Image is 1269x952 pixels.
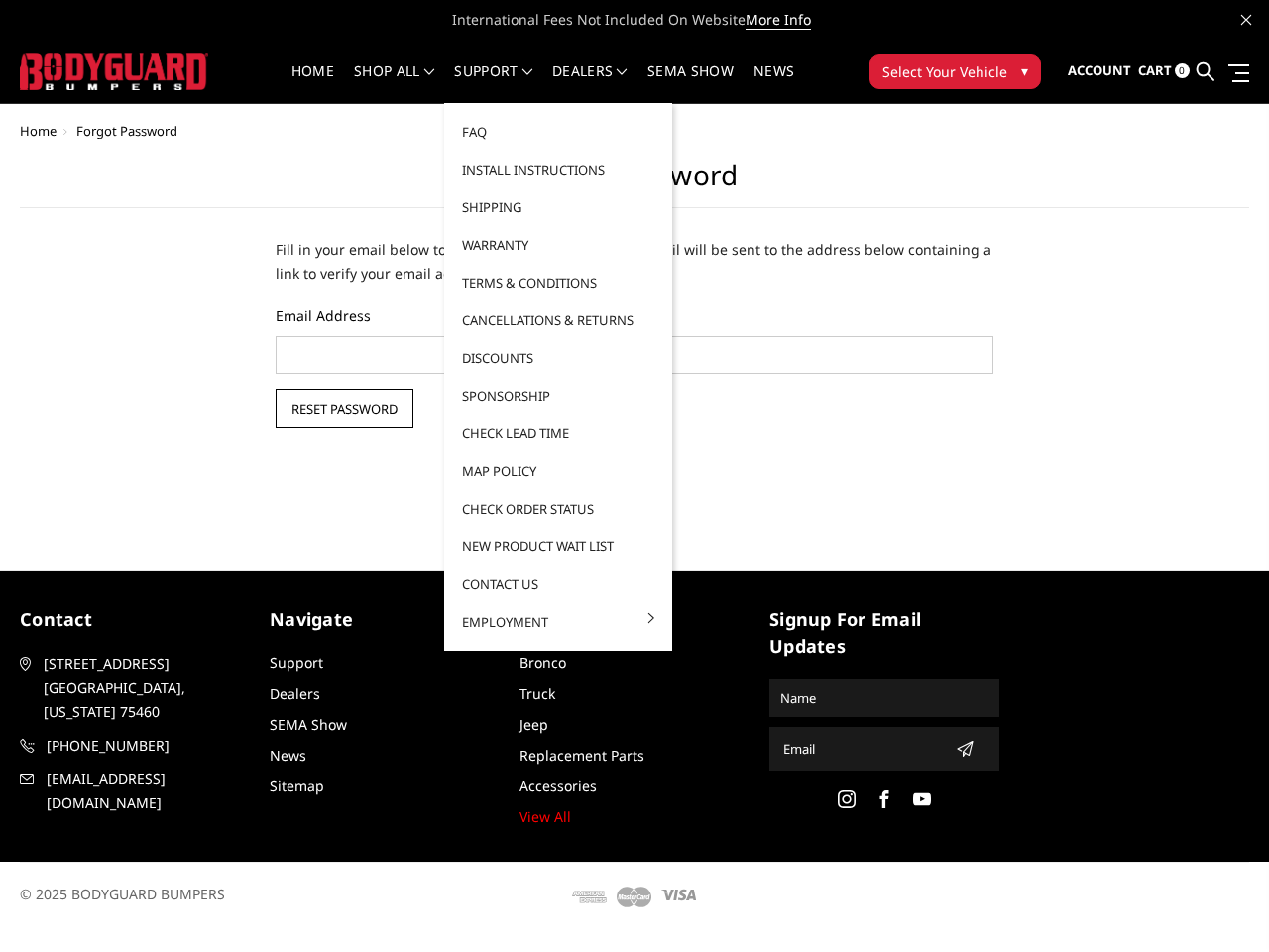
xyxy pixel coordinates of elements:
input: Email [775,733,948,765]
a: shop all [354,64,434,103]
a: More Info [746,10,811,30]
span: Forgot Password [76,122,177,140]
span: [STREET_ADDRESS] [GEOGRAPHIC_DATA], [US_STATE] 75460 [44,653,246,724]
label: Email Address [276,305,992,326]
a: Install Instructions [452,151,664,188]
a: Truck [519,684,555,703]
a: Accessories [519,776,597,795]
a: Home [20,122,57,140]
a: Replacement Parts [519,746,644,765]
a: MAP Policy [452,452,664,490]
a: Contact Us [452,565,664,603]
a: Home [291,64,334,103]
a: New Product Wait List [452,528,664,565]
a: Account [1068,45,1131,98]
h5: contact [20,606,250,633]
a: Dealers [552,64,628,103]
a: Support [270,654,323,672]
a: View All [519,807,571,826]
a: Check Lead Time [452,415,664,452]
span: [PHONE_NUMBER] [47,734,249,758]
a: Shipping [452,188,664,226]
span: 0 [1175,63,1190,78]
iframe: Chat Widget [1170,857,1269,952]
a: Check Order Status [452,490,664,528]
a: Dealers [270,684,320,703]
a: Jeep [519,715,548,734]
a: Bronco [519,654,566,672]
span: © 2025 BODYGUARD BUMPERS [20,885,225,903]
a: Terms & Conditions [452,264,664,301]
span: [EMAIL_ADDRESS][DOMAIN_NAME] [47,768,249,815]
a: News [270,746,306,765]
a: Employment [452,603,664,641]
span: Select Your Vehicle [882,61,1007,82]
h2: Reset Password [20,159,1249,208]
button: Select Your Vehicle [869,54,1041,89]
a: Sponsorship [452,377,664,415]
a: SEMA Show [647,64,734,103]
a: FAQ [452,113,664,151]
p: Fill in your email below to request a new password. An email will be sent to the address below co... [276,238,992,286]
h5: signup for email updates [769,606,999,659]
a: Warranty [452,226,664,264]
a: Cart 0 [1138,45,1190,98]
a: Sitemap [270,776,324,795]
a: Discounts [452,339,664,377]
a: Support [454,64,532,103]
a: [EMAIL_ADDRESS][DOMAIN_NAME] [20,768,250,815]
span: Account [1068,61,1131,79]
a: SEMA Show [270,715,347,734]
span: Cart [1138,61,1172,79]
h5: Navigate [270,606,500,633]
img: BODYGUARD BUMPERS [20,53,208,89]
span: ▾ [1021,60,1028,81]
input: Name [772,682,996,714]
a: [PHONE_NUMBER] [20,734,250,758]
a: News [753,64,794,103]
input: Reset Password [276,389,413,428]
a: Cancellations & Returns [452,301,664,339]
